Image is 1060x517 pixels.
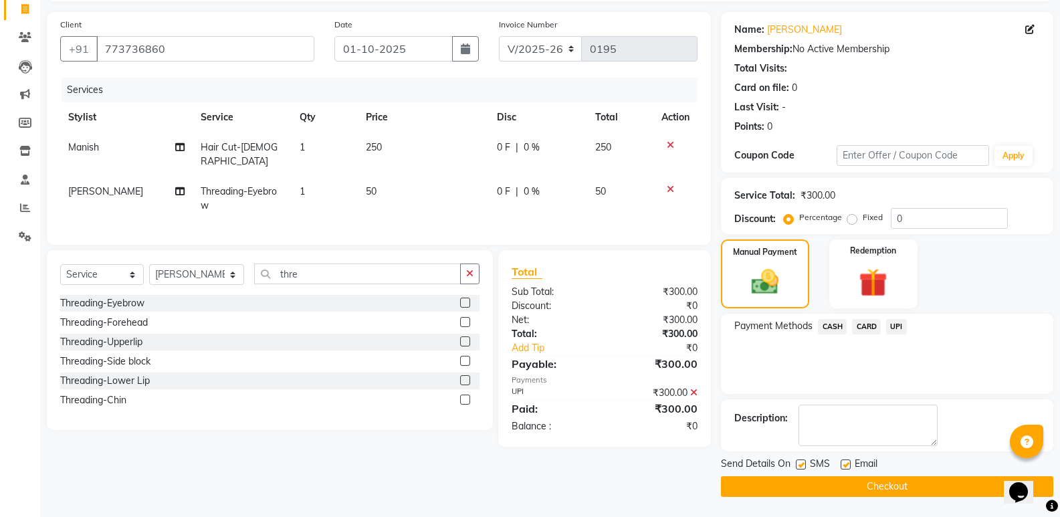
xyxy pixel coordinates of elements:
[622,341,708,355] div: ₹0
[502,327,605,341] div: Total:
[721,476,1053,497] button: Checkout
[254,264,461,284] input: Search or Scan
[502,313,605,327] div: Net:
[743,266,787,298] img: _cash.svg
[502,285,605,299] div: Sub Total:
[605,285,708,299] div: ₹300.00
[994,146,1033,166] button: Apply
[734,81,789,95] div: Card on file:
[850,265,896,300] img: _gift.svg
[605,401,708,417] div: ₹300.00
[855,457,877,474] span: Email
[605,419,708,433] div: ₹0
[201,185,277,211] span: Threading-Eyebrow
[799,211,842,223] label: Percentage
[201,141,278,167] span: Hair Cut-[DEMOGRAPHIC_DATA]
[60,36,98,62] button: +91
[489,102,588,132] th: Disc
[292,102,358,132] th: Qty
[60,102,193,132] th: Stylist
[801,189,835,203] div: ₹300.00
[300,185,305,197] span: 1
[366,185,377,197] span: 50
[837,145,989,166] input: Enter Offer / Coupon Code
[193,102,292,132] th: Service
[334,19,352,31] label: Date
[734,189,795,203] div: Service Total:
[502,356,605,372] div: Payable:
[516,140,518,154] span: |
[605,299,708,313] div: ₹0
[734,148,836,163] div: Coupon Code
[721,457,790,474] span: Send Details On
[734,23,764,37] div: Name:
[516,185,518,199] span: |
[734,62,787,76] div: Total Visits:
[595,185,606,197] span: 50
[499,19,557,31] label: Invoice Number
[68,141,99,153] span: Manish
[497,185,510,199] span: 0 F
[60,316,148,330] div: Threading-Forehead
[734,42,792,56] div: Membership:
[60,335,142,349] div: Threading-Upperlip
[502,419,605,433] div: Balance :
[502,299,605,313] div: Discount:
[60,19,82,31] label: Client
[502,401,605,417] div: Paid:
[734,42,1040,56] div: No Active Membership
[653,102,698,132] th: Action
[733,246,797,258] label: Manual Payment
[782,100,786,114] div: -
[595,141,611,153] span: 250
[810,457,830,474] span: SMS
[850,245,896,257] label: Redemption
[605,327,708,341] div: ₹300.00
[60,296,144,310] div: Threading-Eyebrow
[734,120,764,134] div: Points:
[502,386,605,400] div: UPI
[767,120,772,134] div: 0
[767,23,842,37] a: [PERSON_NAME]
[300,141,305,153] span: 1
[852,319,881,334] span: CARD
[502,341,622,355] a: Add Tip
[524,140,540,154] span: 0 %
[512,265,542,279] span: Total
[512,375,698,386] div: Payments
[792,81,797,95] div: 0
[734,212,776,226] div: Discount:
[587,102,653,132] th: Total
[734,411,788,425] div: Description:
[1004,463,1047,504] iframe: chat widget
[68,185,143,197] span: [PERSON_NAME]
[605,356,708,372] div: ₹300.00
[605,313,708,327] div: ₹300.00
[524,185,540,199] span: 0 %
[734,319,813,333] span: Payment Methods
[62,78,708,102] div: Services
[863,211,883,223] label: Fixed
[497,140,510,154] span: 0 F
[358,102,489,132] th: Price
[60,354,150,369] div: Threading-Side block
[605,386,708,400] div: ₹300.00
[818,319,847,334] span: CASH
[886,319,907,334] span: UPI
[96,36,314,62] input: Search by Name/Mobile/Email/Code
[60,393,126,407] div: Threading-Chin
[366,141,382,153] span: 250
[60,374,150,388] div: Threading-Lower Lip
[734,100,779,114] div: Last Visit:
